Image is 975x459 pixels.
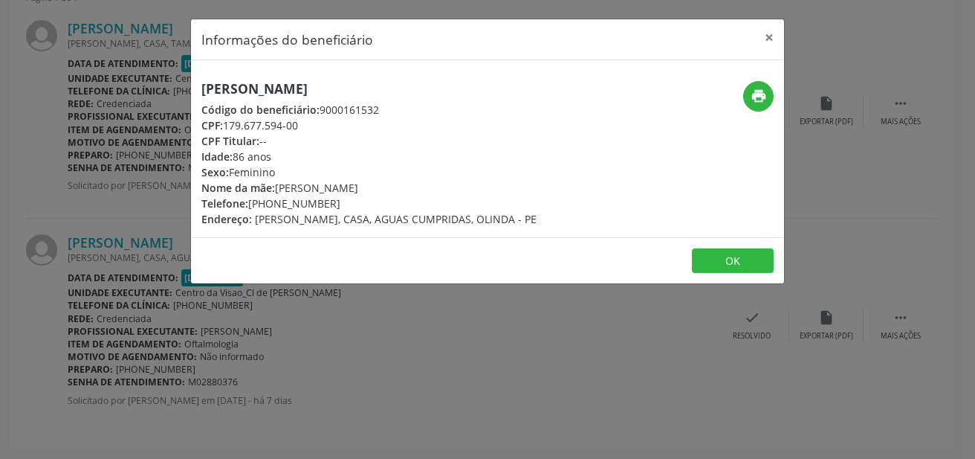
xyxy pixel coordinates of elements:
[201,164,537,180] div: Feminino
[201,118,537,133] div: 179.677.594-00
[201,180,537,196] div: [PERSON_NAME]
[255,212,537,226] span: [PERSON_NAME], CASA, AGUAS CUMPRIDAS, OLINDA - PE
[201,196,248,211] span: Telefone:
[743,81,774,112] button: print
[201,103,320,117] span: Código do beneficiário:
[201,30,373,49] h5: Informações do beneficiário
[201,149,537,164] div: 86 anos
[201,81,537,97] h5: [PERSON_NAME]
[201,150,233,164] span: Idade:
[201,196,537,211] div: [PHONE_NUMBER]
[201,212,252,226] span: Endereço:
[201,133,537,149] div: --
[201,102,537,118] div: 9000161532
[201,165,229,179] span: Sexo:
[751,88,767,104] i: print
[201,181,275,195] span: Nome da mãe:
[201,134,259,148] span: CPF Titular:
[692,248,774,274] button: OK
[754,19,784,56] button: Close
[201,118,223,132] span: CPF:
